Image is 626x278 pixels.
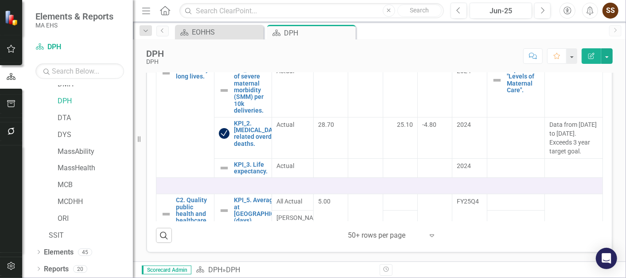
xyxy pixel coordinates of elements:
[219,163,229,173] img: Not Defined
[208,266,222,274] a: DPH
[397,120,413,129] span: 25.10
[383,63,417,117] td: Double-Click to Edit
[214,63,272,117] td: Double-Click to Edit Right Click for Context Menu
[78,248,92,256] div: 45
[272,158,314,178] td: Double-Click to Edit
[35,42,124,52] a: DPH
[44,247,74,258] a: Elements
[383,194,417,211] td: Double-Click to Edit
[142,266,191,274] span: Scorecard Admin
[146,59,164,65] div: DPH
[214,158,272,178] td: Double-Click to Edit Right Click for Context Menu
[156,63,214,178] td: Double-Click to Edit Right Click for Context Menu
[492,75,502,86] img: Not Defined
[457,120,482,129] div: 2024
[318,121,334,128] span: 28.70
[422,121,436,128] span: -4.80
[146,49,164,59] div: DPH
[383,117,417,158] td: Double-Click to Edit
[276,197,309,206] span: All Actual
[276,120,309,129] span: Actual
[35,11,113,22] span: Elements & Reports
[272,211,314,243] td: Double-Click to Edit
[156,178,603,194] td: Double-Click to Edit
[192,27,261,38] div: EOHHS
[487,63,545,117] td: Double-Click to Edit Right Click for Context Menu
[219,85,229,96] img: Not Defined
[383,158,417,178] td: Double-Click to Edit
[44,264,69,274] a: Reports
[179,3,444,19] input: Search ClearPoint...
[177,27,261,38] a: EOHHS
[226,266,240,274] div: DPH
[549,120,598,156] p: Data from [DATE] to [DATE]. Exceeds 3 year target goal.
[410,7,429,14] span: Search
[457,161,482,170] div: 2024
[58,197,133,207] a: MCDHH
[545,117,603,158] td: Double-Click to Edit
[58,147,133,157] a: MassAbility
[272,63,314,117] td: Double-Click to Edit
[58,130,133,140] a: DYS
[176,67,210,80] a: C1. Healthy long lives.
[35,63,124,79] input: Search Below...
[284,27,354,39] div: DPH
[507,67,540,94] a: Implement "Levels of Maternal Care".
[219,205,229,216] img: Not Defined
[383,211,417,243] td: Double-Click to Edit
[603,3,618,19] button: SS
[276,213,309,240] span: [PERSON_NAME] Hosp Actual
[276,161,309,170] span: Actual
[58,214,133,224] a: ORI
[214,117,272,158] td: Double-Click to Edit Right Click for Context Menu
[234,120,284,148] a: KPI_2. [MEDICAL_DATA]-related overdose deaths.
[234,197,294,224] a: KPI_5. Average LOS at [GEOGRAPHIC_DATA] (days).
[58,113,133,123] a: DTA
[196,265,373,275] div: »
[176,197,210,231] a: C2. Quality public health and healthcare services.
[73,265,87,273] div: 20
[545,158,603,178] td: Double-Click to Edit
[397,4,442,17] button: Search
[272,117,314,158] td: Double-Click to Edit
[58,96,133,106] a: DPH
[219,128,229,139] img: Target Met
[161,209,171,219] img: Not Defined
[35,22,113,29] small: MA EHS
[234,67,268,114] a: KPI_1. Rate of severe maternal morbidity (SMM) per 10k deliveries.
[161,68,171,78] img: Not Defined
[457,197,482,206] div: FY25Q4
[473,6,529,16] div: Jun-25
[49,231,133,241] a: SSIT
[545,63,603,117] td: Double-Click to Edit
[272,194,314,211] td: Double-Click to Edit
[318,198,330,205] span: 5.00
[58,180,133,190] a: MCB
[470,3,532,19] button: Jun-25
[234,161,268,175] a: KPI_3. Life expectancy.
[596,248,617,269] div: Open Intercom Messenger
[4,10,20,26] img: ClearPoint Strategy
[58,163,133,173] a: MassHealth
